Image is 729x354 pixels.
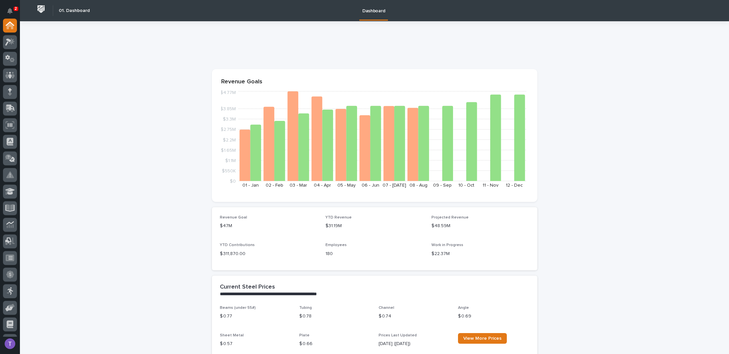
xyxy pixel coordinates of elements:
p: $31.19M [325,222,423,229]
span: Prices Last Updated [379,333,417,337]
h2: 01. Dashboard [59,8,90,14]
span: Beams (under 55#) [220,306,256,310]
text: 12 - Dec [506,183,523,188]
tspan: $4.77M [220,90,236,95]
text: 10 - Oct [458,183,474,188]
text: 09 - Sep [433,183,452,188]
p: Revenue Goals [221,78,528,86]
text: 05 - May [337,183,355,188]
text: 04 - Apr [314,183,331,188]
tspan: $3.3M [223,117,236,122]
div: Notifications2 [8,8,17,19]
p: $ 0.66 [299,340,371,347]
text: 01 - Jan [242,183,258,188]
p: $ 0.78 [299,313,371,320]
tspan: $2.2M [223,137,236,142]
text: 07 - [DATE] [383,183,406,188]
span: Angle [458,306,469,310]
p: $ 0.77 [220,313,291,320]
tspan: $2.75M [221,127,236,132]
p: $22.37M [431,250,529,257]
span: YTD Contributions [220,243,255,247]
p: $47M [220,222,318,229]
span: Revenue Goal [220,216,247,220]
p: [DATE] ([DATE]) [379,340,450,347]
tspan: $1.65M [221,148,236,152]
span: Work in Progress [431,243,463,247]
text: 02 - Feb [266,183,283,188]
a: View More Prices [458,333,507,344]
img: Workspace Logo [35,3,47,15]
tspan: $1.1M [225,158,236,163]
p: 180 [325,250,423,257]
span: Tubing [299,306,312,310]
text: 06 - Jun [361,183,379,188]
span: Plate [299,333,310,337]
span: Employees [325,243,347,247]
span: Projected Revenue [431,216,469,220]
tspan: $3.85M [220,107,236,111]
p: 2 [15,6,17,11]
span: Channel [379,306,394,310]
p: $ 311,870.00 [220,250,318,257]
span: YTD Revenue [325,216,352,220]
tspan: $550K [222,168,236,173]
text: 11 - Nov [482,183,498,188]
h2: Current Steel Prices [220,284,275,291]
button: users-avatar [3,337,17,351]
span: View More Prices [463,336,501,341]
p: $ 0.69 [458,313,529,320]
text: 03 - Mar [290,183,307,188]
p: $48.59M [431,222,529,229]
p: $ 0.74 [379,313,450,320]
button: Notifications [3,4,17,18]
span: Sheet Metal [220,333,244,337]
text: 08 - Aug [409,183,427,188]
tspan: $0 [230,179,236,184]
p: $ 0.57 [220,340,291,347]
